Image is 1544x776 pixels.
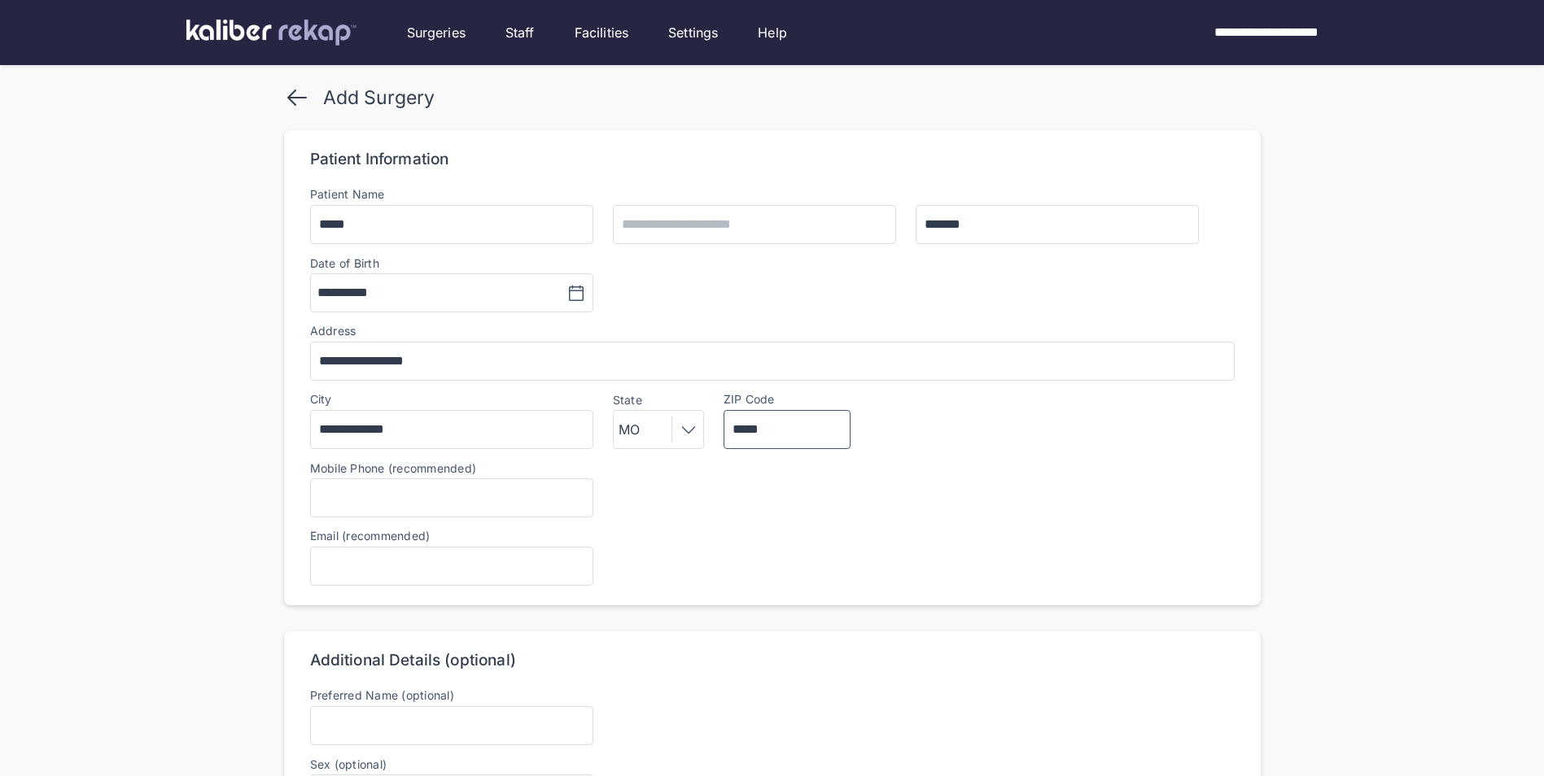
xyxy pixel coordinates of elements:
[317,283,442,303] input: MM/DD/YYYY
[310,651,516,670] div: Additional Details (optional)
[310,688,454,702] label: Preferred Name (optional)
[724,392,775,406] label: ZIP Code
[310,392,332,406] label: City
[310,758,593,771] label: Sex (optional)
[310,257,379,270] div: Date of Birth
[310,529,431,543] label: Email (recommended)
[310,462,1235,475] label: Mobile Phone (recommended)
[613,394,704,407] label: State
[758,23,787,42] a: Help
[310,187,385,201] label: Patient Name
[505,23,535,42] a: Staff
[310,150,449,169] div: Patient Information
[310,324,356,338] label: Address
[323,86,435,109] div: Add Surgery
[619,420,645,439] div: MO
[575,23,629,42] a: Facilities
[668,23,718,42] a: Settings
[186,20,356,46] img: kaliber labs logo
[407,23,466,42] a: Surgeries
